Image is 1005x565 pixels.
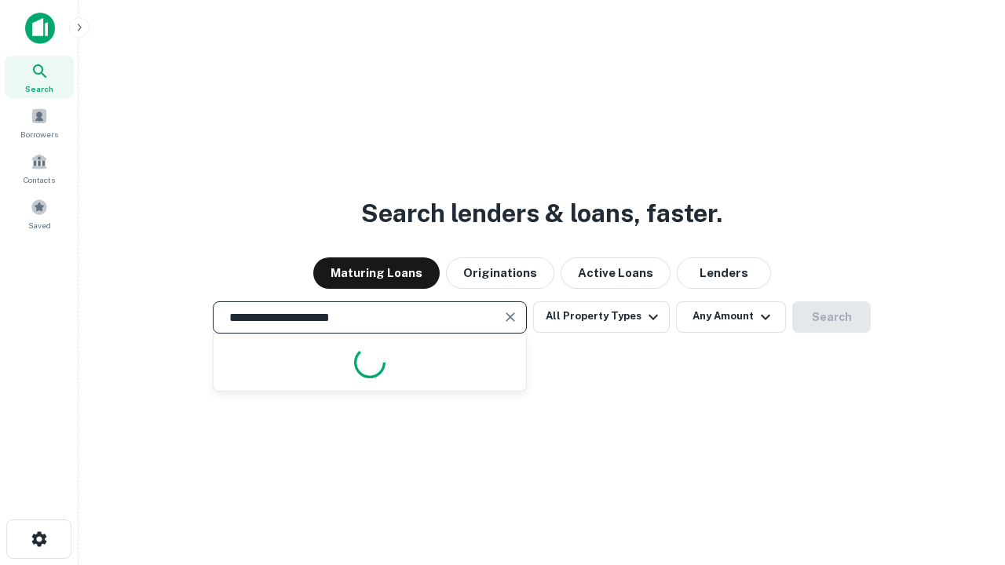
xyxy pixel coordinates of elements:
[533,301,670,333] button: All Property Types
[561,257,671,289] button: Active Loans
[25,13,55,44] img: capitalize-icon.png
[25,82,53,95] span: Search
[313,257,440,289] button: Maturing Loans
[5,192,74,235] a: Saved
[677,257,771,289] button: Lenders
[28,219,51,231] span: Saved
[5,101,74,144] a: Borrowers
[499,306,521,328] button: Clear
[446,257,554,289] button: Originations
[361,195,722,232] h3: Search lenders & loans, faster.
[5,147,74,189] a: Contacts
[5,56,74,98] a: Search
[676,301,786,333] button: Any Amount
[20,128,58,140] span: Borrowers
[926,439,1005,515] iframe: Chat Widget
[24,173,55,186] span: Contacts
